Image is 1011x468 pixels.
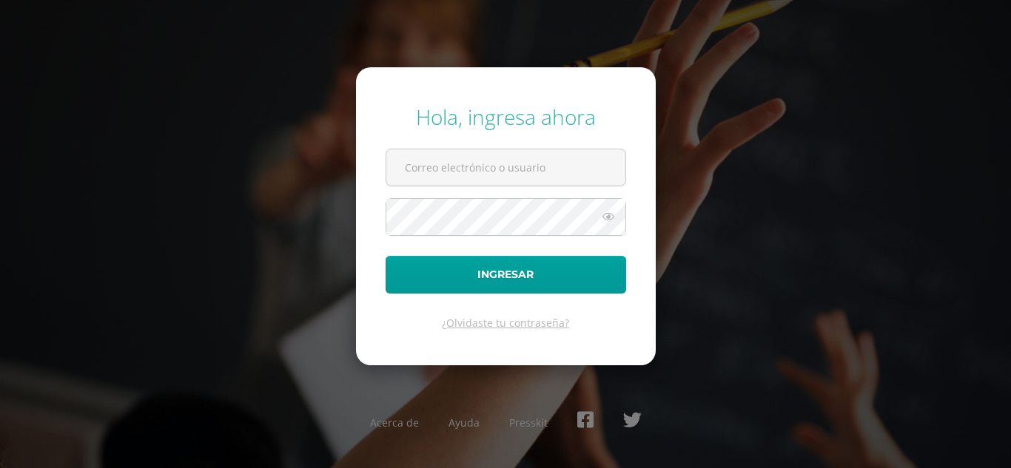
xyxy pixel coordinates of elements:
[386,103,626,131] div: Hola, ingresa ahora
[386,256,626,294] button: Ingresar
[386,149,625,186] input: Correo electrónico o usuario
[370,416,419,430] a: Acerca de
[509,416,548,430] a: Presskit
[442,316,569,330] a: ¿Olvidaste tu contraseña?
[449,416,480,430] a: Ayuda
